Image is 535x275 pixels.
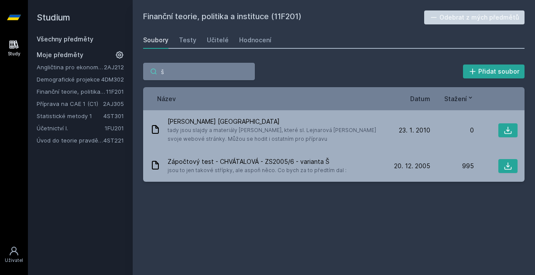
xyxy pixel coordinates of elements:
a: Uživatel [2,241,26,268]
button: Přidat soubor [463,65,525,78]
button: Stažení [444,94,474,103]
a: 2AJ212 [104,64,124,71]
span: Stažení [444,94,467,103]
span: [PERSON_NAME] [GEOGRAPHIC_DATA] [168,117,383,126]
div: Soubory [143,36,168,44]
input: Hledej soubor [143,63,255,80]
span: Moje předměty [37,51,83,59]
div: Uživatel [5,257,23,264]
div: 0 [430,126,474,135]
div: Učitelé [207,36,229,44]
span: Zápočtový test - CHVÁTALOVÁ - ZS2005/6 - varianta Š [168,157,346,166]
a: 2AJ305 [103,100,124,107]
a: Angličtina pro ekonomická studia 2 (B2/C1) [37,63,104,71]
a: Soubory [143,31,168,49]
a: Finanční teorie, politika a instituce [37,87,106,96]
span: jsou to jen takové střípky, ale aspoň něco. Co bych za to předtím dal : [168,166,346,175]
a: 4ST221 [103,137,124,144]
div: 995 [430,162,474,170]
a: Testy [179,31,196,49]
button: Odebrat z mých předmětů [424,10,525,24]
a: Study [2,35,26,61]
a: 4ST301 [103,112,124,119]
a: Demografické projekce [37,75,101,84]
span: 23. 1. 2010 [399,126,430,135]
a: Všechny předměty [37,35,93,43]
a: 11F201 [106,88,124,95]
a: Úvod do teorie pravděpodobnosti a matematické statistiky [37,136,103,145]
div: Hodnocení [239,36,271,44]
h2: Finanční teorie, politika a instituce (11F201) [143,10,424,24]
a: 1FU201 [105,125,124,132]
a: Učitelé [207,31,229,49]
a: Účetnictví I. [37,124,105,132]
button: Datum [410,94,430,103]
button: Název [157,94,176,103]
a: 4DM302 [101,76,124,83]
span: tady jsou slajdy a materiály [PERSON_NAME], které sl. Lejnarová [PERSON_NAME] svoje webové stránk... [168,126,383,143]
a: Příprava na CAE 1 (C1) [37,99,103,108]
span: 20. 12. 2005 [394,162,430,170]
a: Hodnocení [239,31,271,49]
div: Testy [179,36,196,44]
div: Study [8,51,21,57]
a: Statistické metody 1 [37,112,103,120]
